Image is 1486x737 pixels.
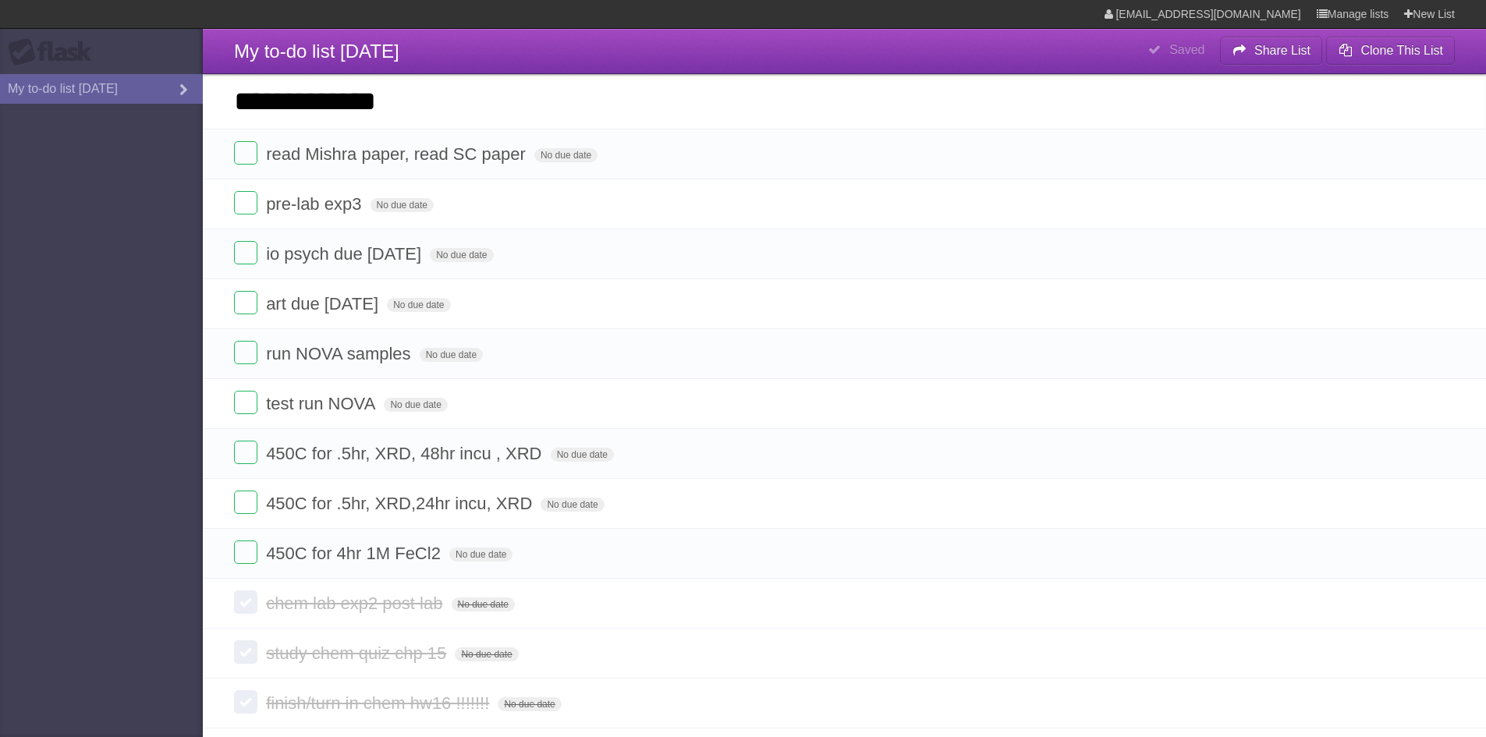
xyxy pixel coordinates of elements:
[266,544,445,563] span: 450C for 4hr 1M FeCl2
[266,294,382,314] span: art due [DATE]
[384,398,447,412] span: No due date
[234,141,257,165] label: Done
[234,41,399,62] span: My to-do list [DATE]
[430,248,493,262] span: No due date
[387,298,450,312] span: No due date
[234,640,257,664] label: Done
[266,643,450,663] span: study chem quiz chp 15
[234,690,257,714] label: Done
[266,344,414,363] span: run NOVA samples
[534,148,598,162] span: No due date
[234,590,257,614] label: Done
[234,241,257,264] label: Done
[551,448,614,462] span: No due date
[266,444,545,463] span: 450C for .5hr, XRD, 48hr incu , XRD
[420,348,483,362] span: No due date
[1220,37,1323,65] button: Share List
[455,647,518,661] span: No due date
[371,198,434,212] span: No due date
[1169,43,1204,56] b: Saved
[266,244,425,264] span: io psych due [DATE]
[266,394,379,413] span: test run NOVA
[498,697,561,711] span: No due date
[452,597,515,611] span: No due date
[266,593,446,613] span: chem lab exp2 post lab
[266,144,530,164] span: read Mishra paper, read SC paper
[234,391,257,414] label: Done
[266,494,536,513] span: 450C for .5hr, XRD,24hr incu, XRD
[234,441,257,464] label: Done
[1254,44,1310,57] b: Share List
[1326,37,1455,65] button: Clone This List
[266,194,365,214] span: pre-lab exp3
[266,693,493,713] span: finish/turn in chem hw16 !!!!!!!
[234,191,257,214] label: Done
[8,38,101,66] div: Flask
[234,491,257,514] label: Done
[234,341,257,364] label: Done
[234,291,257,314] label: Done
[449,547,512,562] span: No due date
[1360,44,1443,57] b: Clone This List
[541,498,604,512] span: No due date
[234,540,257,564] label: Done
